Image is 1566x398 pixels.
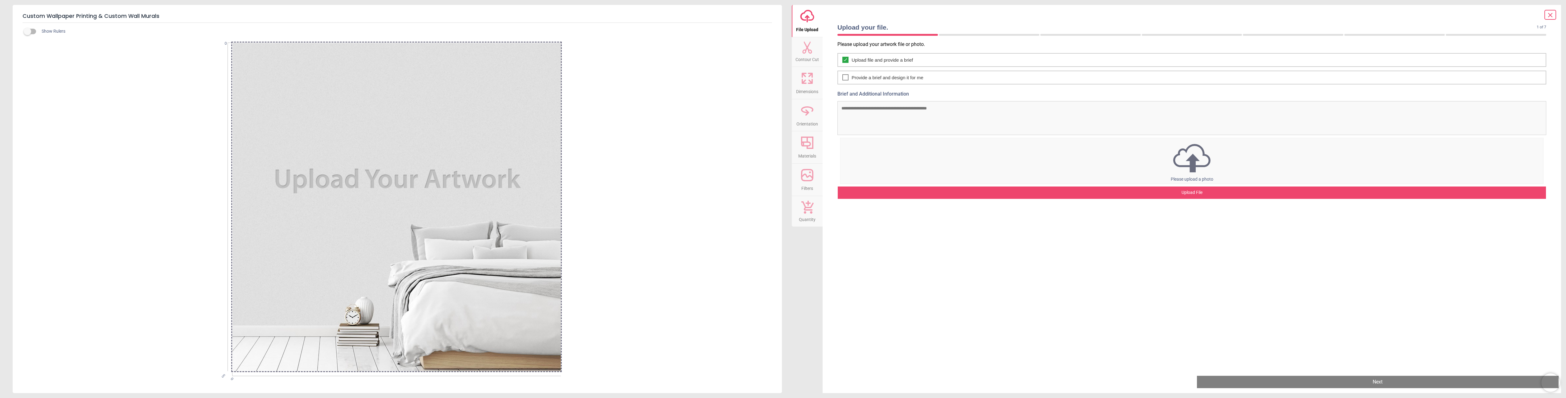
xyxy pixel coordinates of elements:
p: Please upload your artwork file or photo. [837,41,1551,48]
span: Upload file and provide a brief [852,57,913,63]
button: Materials [792,131,823,163]
span: Contour Cut [795,54,819,63]
span: Materials [798,150,816,159]
span: Upload your file. [837,23,1537,32]
button: Quantity [792,196,823,227]
span: File Upload [796,24,818,33]
span: Dimensions [796,86,818,95]
iframe: Brevo live chat [1541,373,1560,392]
span: Quantity [799,214,816,223]
button: File Upload [792,5,823,37]
button: Contour Cut [792,37,823,67]
div: Show Rulers [27,28,782,35]
button: Next [1197,376,1559,388]
span: cm [221,373,226,378]
span: 0 [215,41,227,46]
span: Provide a brief and design it for me [852,74,923,81]
button: Dimensions [792,67,823,99]
span: Filters [801,183,813,192]
span: 1 of 7 [1537,25,1546,30]
button: Filters [792,164,823,196]
label: Brief and Additional Information [837,91,1546,97]
h5: Custom Wallpaper Printing & Custom Wall Murals [23,10,772,23]
button: Orientation [792,99,823,131]
span: Orientation [796,118,818,127]
div: Upload File [838,187,1546,199]
span: Please upload a photo [1171,177,1213,182]
img: upload icon [841,142,1543,174]
span: 0 [230,376,234,380]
